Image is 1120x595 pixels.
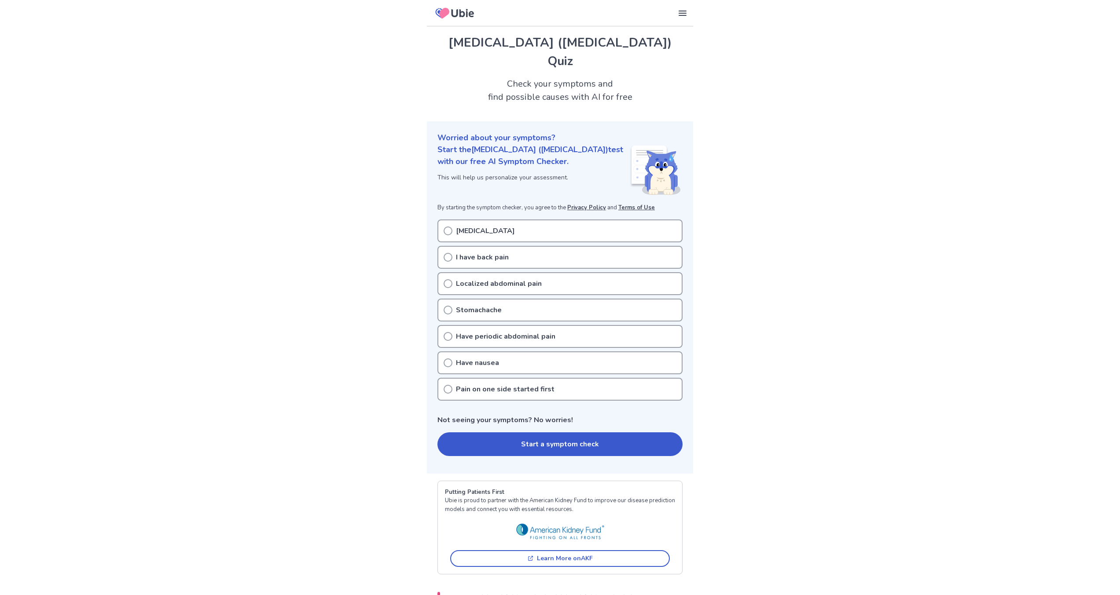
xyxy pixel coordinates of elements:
p: Not seeing your symptoms? No worries! [437,415,683,425]
h1: [MEDICAL_DATA] ([MEDICAL_DATA]) Quiz [437,33,683,70]
p: Have nausea [456,358,499,368]
p: Ubie is proud to partner with the American Kidney Fund to improve our disease prediction models a... [445,496,675,514]
button: Start a symptom check [437,432,683,456]
a: Terms of Use [618,204,655,212]
p: By starting the symptom checker, you agree to the and [437,204,683,212]
p: Have periodic abdominal pain [456,331,555,342]
a: Learn More onAKF [450,550,670,567]
h2: Check your symptoms and find possible causes with AI for free [427,77,693,104]
img: Shiba [630,146,681,195]
p: [MEDICAL_DATA] [456,226,515,236]
p: Localized abdominal pain [456,278,542,289]
p: Worried about your symptoms? [437,132,683,144]
p: Learn More on AKF [537,554,593,563]
a: Privacy Policy [567,204,606,212]
img: AKF logo [511,519,610,545]
p: This will help us personalize your assessment. [437,173,630,182]
p: I have back pain [456,252,509,263]
p: Putting Patients First [445,488,675,497]
p: Pain on one side started first [456,384,554,394]
p: Stomachache [456,305,502,315]
p: Start the [MEDICAL_DATA] ([MEDICAL_DATA]) test with our free AI Symptom Checker. [437,144,630,168]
